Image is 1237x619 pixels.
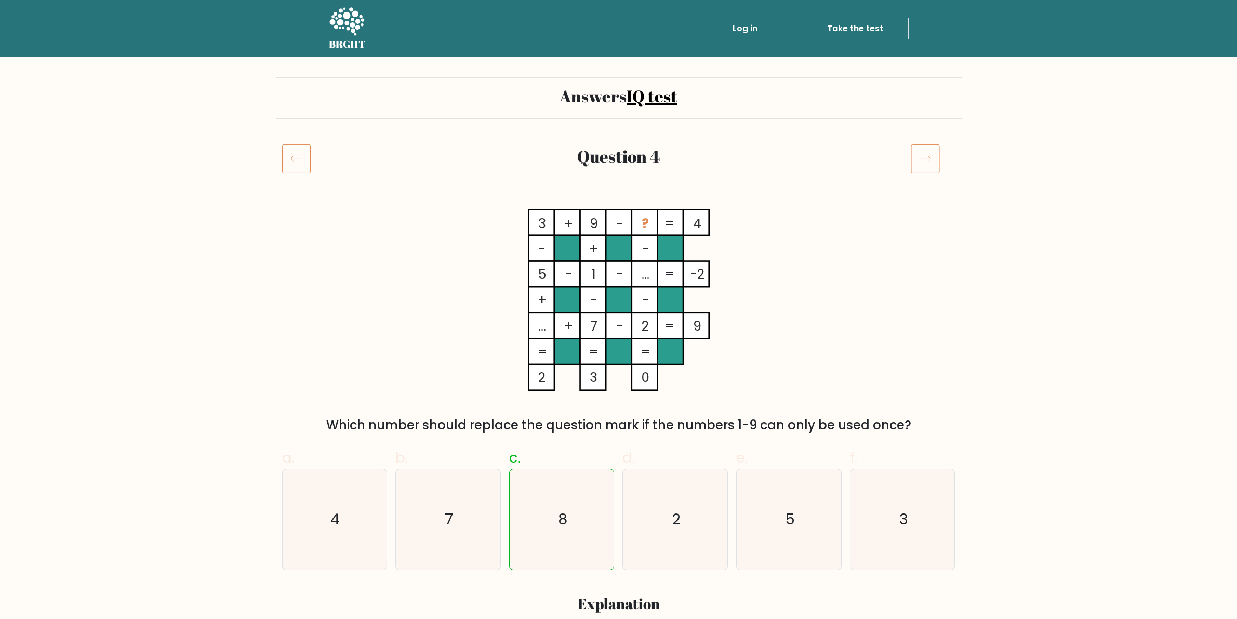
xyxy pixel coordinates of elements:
text: 3 [899,509,908,530]
tspan: - [642,240,648,258]
tspan: ? [642,215,649,233]
tspan: + [564,215,573,233]
tspan: 5 [538,266,546,284]
div: Which number should replace the question mark if the numbers 1-9 can only be used once? [288,416,949,434]
tspan: = [664,215,674,233]
span: a. [282,447,295,468]
tspan: - [616,318,623,336]
tspan: 7 [590,318,597,336]
tspan: 2 [538,369,546,387]
h2: Answers [282,86,955,106]
span: d. [622,447,635,468]
tspan: - [616,266,623,284]
h5: BRGHT [329,38,366,50]
tspan: 9 [589,215,597,233]
text: 4 [331,509,340,530]
tspan: ... [641,266,649,284]
a: IQ test [627,85,677,107]
text: 7 [445,509,453,530]
tspan: -2 [690,266,704,284]
h2: Question 4 [339,147,898,166]
tspan: - [538,240,545,258]
a: Take the test [802,18,909,39]
tspan: = [640,343,650,361]
a: Log in [728,18,762,39]
tspan: = [664,266,674,284]
tspan: - [590,291,597,309]
tspan: = [589,343,598,361]
tspan: = [664,318,674,336]
tspan: = [537,343,547,361]
tspan: 4 [693,215,701,233]
text: 8 [558,509,567,530]
tspan: - [616,215,623,233]
span: e. [736,447,748,468]
span: c. [509,447,521,468]
tspan: - [642,291,648,309]
tspan: ... [538,318,546,336]
span: b. [395,447,408,468]
tspan: 3 [538,215,546,233]
tspan: 1 [591,266,595,284]
tspan: 2 [642,318,649,336]
text: 2 [672,509,681,530]
tspan: + [589,240,598,258]
tspan: 9 [693,318,701,336]
span: f. [850,447,857,468]
tspan: 3 [590,369,597,387]
tspan: - [565,266,571,284]
tspan: + [537,291,546,309]
h3: Explanation [288,595,949,613]
a: BRGHT [329,4,366,53]
tspan: 0 [641,369,649,387]
text: 5 [785,509,795,530]
tspan: + [564,318,573,336]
